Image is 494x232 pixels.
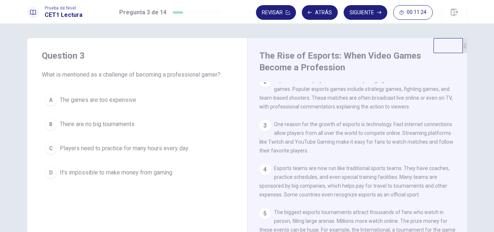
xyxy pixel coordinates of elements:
[259,165,450,198] span: Esports teams are now run like traditional sports teams. They have coaches, practice schedules, a...
[60,168,172,177] span: It's impossible to make money from gaming
[259,50,454,73] h4: The Rise of Esports: When Video Games Become a Profession
[42,70,233,79] span: What is mentioned as a challenge of becoming a professional gamer?
[42,139,233,158] button: CPlayers need to practice for many hours every day
[45,143,57,154] div: C
[259,121,453,154] span: One reason for the growth of esports is technology. Fast internet connections allow players from ...
[344,5,387,20] button: Siguiente
[60,120,135,129] span: There are no big tournaments
[42,115,233,133] button: BThere are no big tournaments
[45,5,83,11] span: Prueba de Nivel
[45,167,57,178] div: D
[42,163,233,182] button: DIt's impossible to make money from gaming
[42,91,233,109] button: AThe games are too expensive
[60,144,189,153] span: Players need to practice for many hours every day
[119,8,167,17] h1: Pregunta 3 de 14
[256,5,296,20] button: Revisar
[302,5,338,20] button: Atrás
[407,10,427,15] span: 00:11:24
[259,164,271,176] div: 4
[259,120,271,132] div: 3
[45,11,83,19] h1: CET1 Lectura
[45,118,57,130] div: B
[42,50,233,62] h4: Question 3
[259,208,271,220] div: 5
[45,94,57,106] div: A
[60,96,136,104] span: The games are too expensive
[393,5,433,20] button: 00:11:24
